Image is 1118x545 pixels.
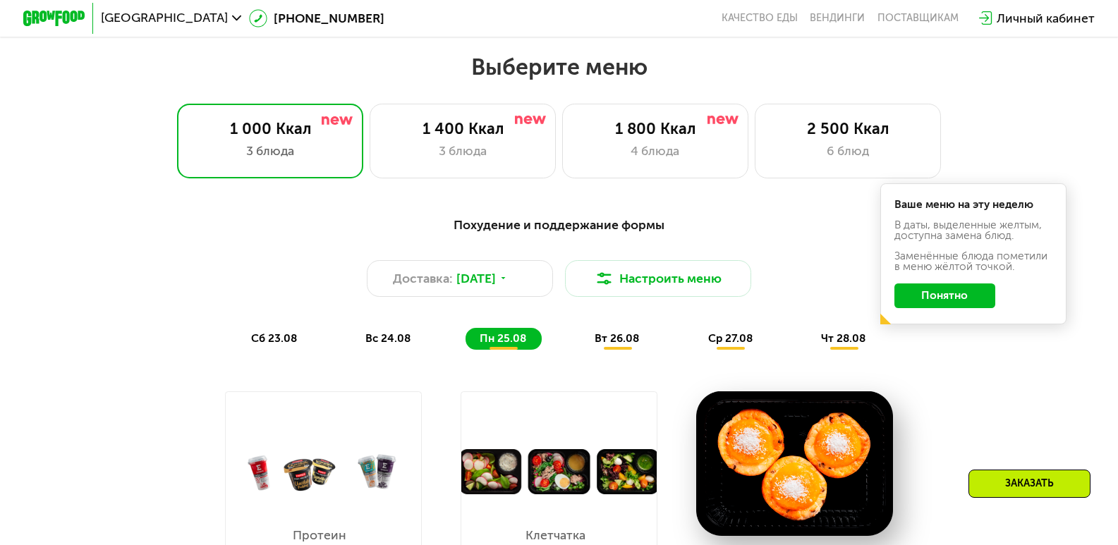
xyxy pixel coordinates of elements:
[49,53,1068,81] h2: Выберите меню
[708,332,753,345] span: ср 27.08
[578,120,732,138] div: 1 800 Ккал
[722,12,798,25] a: Качество еды
[365,332,411,345] span: вс 24.08
[386,142,540,160] div: 3 блюда
[877,12,959,25] div: поставщикам
[821,332,865,345] span: чт 28.08
[595,332,639,345] span: вт 26.08
[193,120,347,138] div: 1 000 Ккал
[810,12,865,25] a: Вендинги
[997,9,1095,27] div: Личный кабинет
[480,332,526,345] span: пн 25.08
[251,332,297,345] span: сб 23.08
[193,142,347,160] div: 3 блюда
[99,216,1019,235] div: Похудение и поддержание формы
[386,120,540,138] div: 1 400 Ккал
[771,120,925,138] div: 2 500 Ккал
[894,200,1053,210] div: Ваше меню на эту неделю
[894,220,1053,242] div: В даты, выделенные желтым, доступна замена блюд.
[578,142,732,160] div: 4 блюда
[894,283,995,308] button: Понятно
[101,12,228,25] span: [GEOGRAPHIC_DATA]
[521,529,589,542] p: Клетчатка
[968,470,1090,498] div: Заказать
[286,529,353,542] p: Протеин
[894,251,1053,273] div: Заменённые блюда пометили в меню жёлтой точкой.
[771,142,925,160] div: 6 блюд
[565,260,751,298] button: Настроить меню
[456,269,496,288] span: [DATE]
[249,9,384,27] a: [PHONE_NUMBER]
[393,269,453,288] span: Доставка:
